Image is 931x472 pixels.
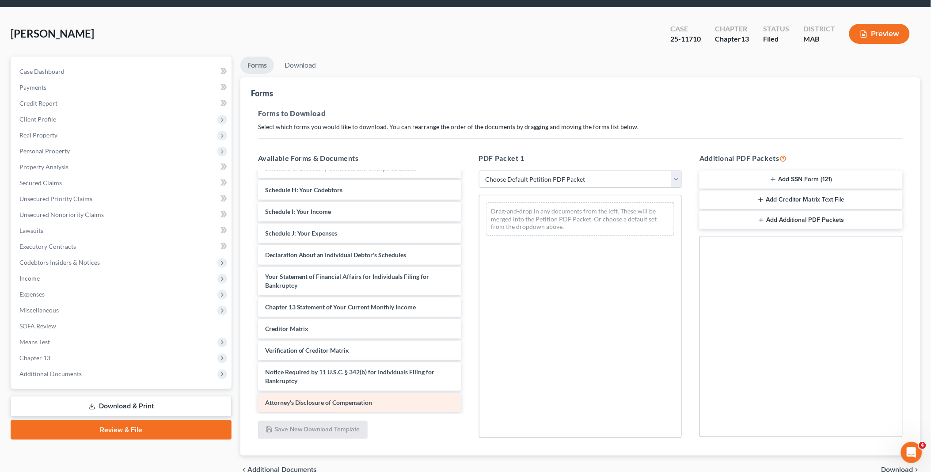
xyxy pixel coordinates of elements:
[265,273,429,289] span: Your Statement of Financial Affairs for Individuals Filing for Bankruptcy
[19,322,56,330] span: SOFA Review
[240,57,274,74] a: Forms
[19,163,68,171] span: Property Analysis
[479,153,682,164] h5: PDF Packet 1
[11,420,232,440] a: Review & File
[12,318,232,334] a: SOFA Review
[19,147,70,155] span: Personal Property
[19,274,40,282] span: Income
[670,24,701,34] div: Case
[12,207,232,223] a: Unsecured Nonpriority Claims
[803,34,835,44] div: MAB
[265,251,407,259] span: Declaration About an Individual Debtor's Schedules
[11,396,232,417] a: Download & Print
[265,399,372,406] span: Attorney's Disclosure of Compensation
[849,24,910,44] button: Preview
[265,164,417,172] span: Schedule G: Executory Contracts and Unexpired Leases
[803,24,835,34] div: District
[715,24,749,34] div: Chapter
[19,306,59,314] span: Miscellaneous
[265,325,309,332] span: Creditor Matrix
[19,370,82,377] span: Additional Documents
[699,190,903,209] button: Add Creditor Matrix Text File
[19,227,43,234] span: Lawsuits
[763,24,789,34] div: Status
[12,223,232,239] a: Lawsuits
[19,99,57,107] span: Credit Report
[19,243,76,250] span: Executory Contracts
[19,259,100,266] span: Codebtors Insiders & Notices
[258,421,368,439] button: Save New Download Template
[19,195,92,202] span: Unsecured Priority Claims
[19,179,62,187] span: Secured Claims
[12,80,232,95] a: Payments
[486,202,675,236] div: Drag-and-drop in any documents from the left. These will be merged into the Petition PDF Packet. ...
[901,442,922,463] iframe: Intercom live chat
[19,68,65,75] span: Case Dashboard
[251,88,273,99] div: Forms
[265,208,331,215] span: Schedule I: Your Income
[258,108,903,119] h5: Forms to Download
[19,211,104,218] span: Unsecured Nonpriority Claims
[699,211,903,229] button: Add Additional PDF Packets
[11,27,94,40] span: [PERSON_NAME]
[715,34,749,44] div: Chapter
[277,57,323,74] a: Download
[19,115,56,123] span: Client Profile
[699,153,903,164] h5: Additional PDF Packets
[19,131,57,139] span: Real Property
[12,191,232,207] a: Unsecured Priority Claims
[741,34,749,43] span: 13
[12,159,232,175] a: Property Analysis
[19,338,50,346] span: Means Test
[12,239,232,255] a: Executory Contracts
[19,290,45,298] span: Expenses
[12,64,232,80] a: Case Dashboard
[670,34,701,44] div: 25-11710
[763,34,789,44] div: Filed
[265,368,435,384] span: Notice Required by 11 U.S.C. § 342(b) for Individuals Filing for Bankruptcy
[265,186,343,194] span: Schedule H: Your Codebtors
[265,346,350,354] span: Verification of Creditor Matrix
[19,84,46,91] span: Payments
[258,153,461,164] h5: Available Forms & Documents
[12,95,232,111] a: Credit Report
[258,122,903,131] p: Select which forms you would like to download. You can rearrange the order of the documents by dr...
[265,229,338,237] span: Schedule J: Your Expenses
[19,354,50,362] span: Chapter 13
[699,171,903,189] button: Add SSN Form (121)
[12,175,232,191] a: Secured Claims
[265,303,416,311] span: Chapter 13 Statement of Your Current Monthly Income
[919,442,926,449] span: 4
